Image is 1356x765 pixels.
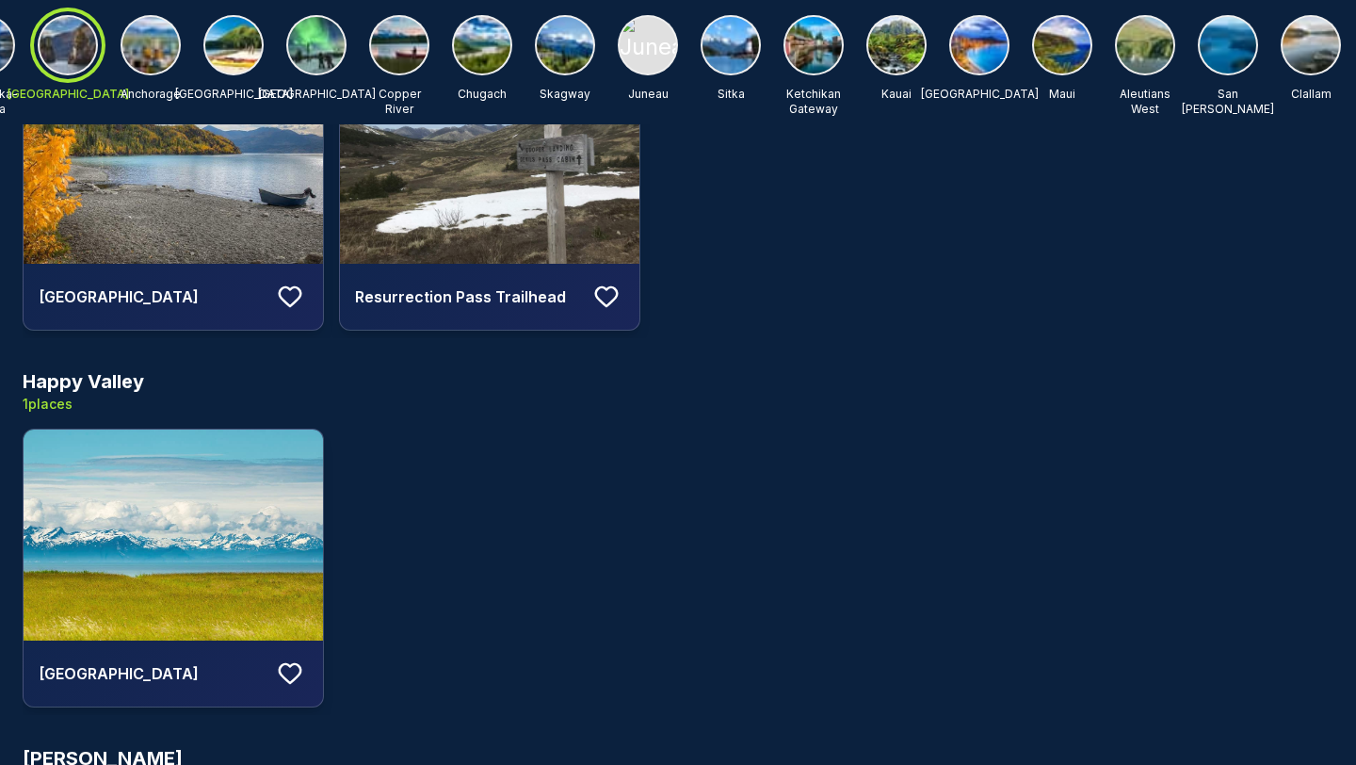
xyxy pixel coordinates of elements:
img: Resurrection Pass Trailhead [340,53,639,264]
p: Kauai [881,87,912,102]
p: Juneau [628,87,669,102]
p: San [PERSON_NAME] [1182,87,1274,117]
h4: [GEOGRAPHIC_DATA] [39,285,265,308]
img: Kodiak Island [205,17,262,73]
h4: [GEOGRAPHIC_DATA] [39,662,265,685]
h4: Resurrection Pass Trailhead [355,285,581,308]
p: [GEOGRAPHIC_DATA] [258,87,376,102]
p: [GEOGRAPHIC_DATA] [175,87,293,102]
img: Skagway [537,17,593,73]
p: Maui [1049,87,1075,102]
img: Kenai Lake [24,53,323,264]
p: [GEOGRAPHIC_DATA] [921,87,1039,102]
img: Kauai [868,17,925,73]
p: Anchorage [121,87,181,102]
img: Juneau [620,17,676,73]
img: Ketchikan Gateway [785,17,842,73]
p: Sitka [718,87,745,102]
p: 1 places [23,395,144,414]
p: Clallam [1291,87,1332,102]
img: Anchorage [122,17,179,73]
img: Clallam [1283,17,1339,73]
p: Aleutians West [1115,87,1175,117]
img: Southeast Fairbanks [288,17,345,73]
p: Ketchikan Gateway [783,87,844,117]
img: Copper River [371,17,428,73]
p: Chugach [458,87,507,102]
img: Maui [1034,17,1090,73]
img: Honolulu [951,17,1008,73]
img: Aleutians West [1117,17,1173,73]
p: [GEOGRAPHIC_DATA] [8,87,129,102]
img: Chugach [454,17,510,73]
img: Kenai Peninsula [24,430,323,641]
img: San Juan [1200,17,1256,73]
p: Skagway [540,87,590,102]
p: Copper River [369,87,429,117]
h3: Happy Valley [23,368,144,395]
img: Sitka [702,17,759,73]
